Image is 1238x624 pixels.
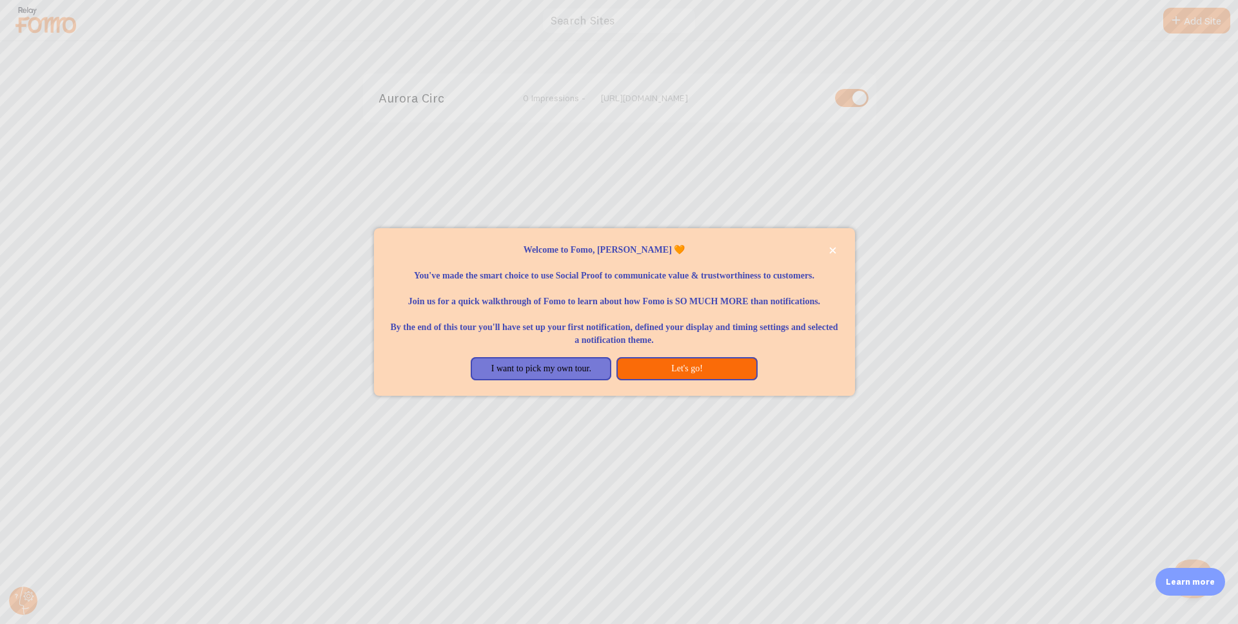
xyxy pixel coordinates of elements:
button: close, [826,244,840,257]
p: Welcome to Fomo, [PERSON_NAME] 🧡 [389,244,840,257]
p: Join us for a quick walkthrough of Fomo to learn about how Fomo is SO MUCH MORE than notifications. [389,282,840,308]
div: Welcome to Fomo, Elisabeth Feldman 🧡You&amp;#39;ve made the smart choice to use Social Proof to c... [374,228,855,396]
button: I want to pick my own tour. [471,357,611,380]
p: You've made the smart choice to use Social Proof to communicate value & trustworthiness to custom... [389,257,840,282]
div: Learn more [1155,568,1225,596]
button: Let's go! [616,357,757,380]
p: Learn more [1166,576,1215,588]
p: By the end of this tour you'll have set up your first notification, defined your display and timi... [389,308,840,347]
